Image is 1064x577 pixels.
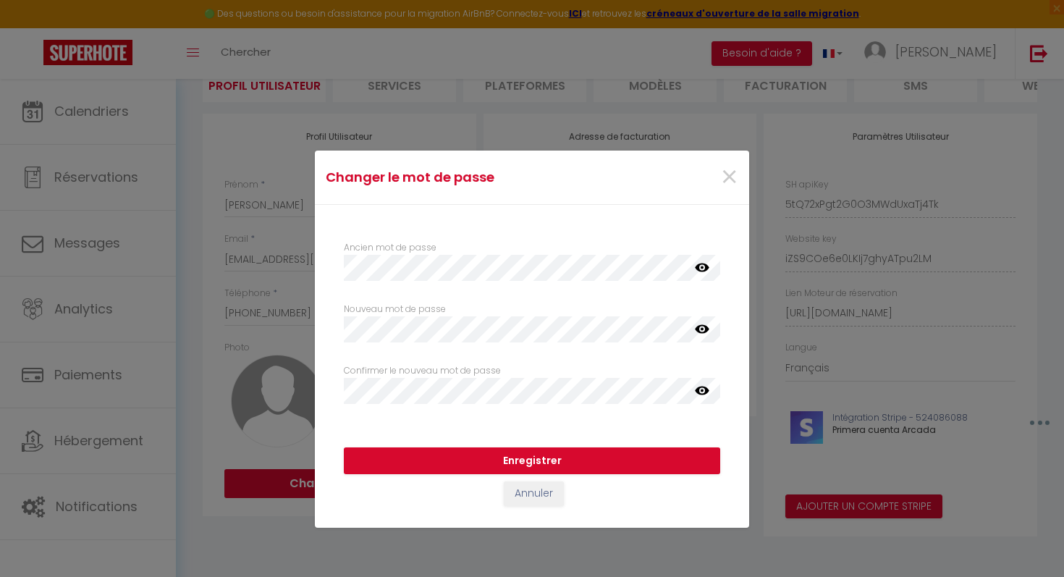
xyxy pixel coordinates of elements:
[12,6,55,49] button: Ouvrir le widget de chat LiveChat
[326,167,594,188] h4: Changer le mot de passe
[344,364,501,378] label: Confirmer le nouveau mot de passe
[344,447,720,475] button: Enregistrer
[504,481,564,506] button: Annuler
[344,241,436,255] label: Ancien mot de passe
[344,303,446,316] label: Nouveau mot de passe
[720,162,738,193] button: Close
[720,156,738,199] span: ×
